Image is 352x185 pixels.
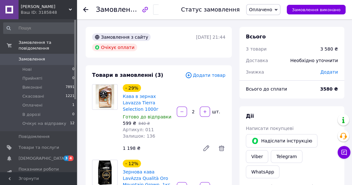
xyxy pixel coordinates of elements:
span: Всього [246,34,266,40]
span: Дії [246,113,254,119]
div: Статус замовлення [181,6,240,13]
span: 840 ₴ [138,121,150,126]
span: Замовлення [96,6,139,13]
span: Замовлення та повідомлення [19,40,77,51]
span: 0 [72,112,74,117]
div: - 12% [123,160,141,167]
a: Viber [246,150,268,163]
span: Оплачені [22,102,43,108]
span: 1 [72,102,74,108]
div: Очікує оплати [92,44,137,51]
span: Залишок: 136 [123,133,155,139]
span: Всього до сплати [246,86,287,92]
div: 1 198 ₴ [120,144,197,153]
span: Замовлення виконано [292,7,340,12]
span: 12 [70,121,74,126]
div: шт. [211,109,221,115]
a: Редагувати [200,142,213,155]
span: Додати [320,69,338,75]
span: JIN [21,4,69,10]
span: Додати товар [185,72,225,79]
span: Написати покупцеві [246,126,293,131]
span: Повідомлення [19,134,50,140]
span: В дорозі [22,112,41,117]
span: Очікує на відправку [22,121,66,126]
span: 599 ₴ [123,121,136,126]
span: Готово до відправки [123,114,171,119]
span: Знижка [246,69,264,75]
span: Доставка [246,58,268,63]
span: 3 [64,156,69,161]
img: Кава в зернах Lavazza Tierra Selection 1000г [96,84,114,109]
span: Скасовані [22,93,44,99]
span: Показники роботи компанії [19,166,59,178]
span: 4 [68,156,74,161]
img: Зернова кава LavAzza Qualità Oro Mountain Grown, 1кг [96,160,114,185]
span: 0 [72,76,74,81]
time: [DATE] 21:44 [196,35,225,40]
span: Товари в замовленні (3) [92,72,163,78]
div: Замовлення з сайту [92,33,151,41]
button: Замовлення виконано [287,5,346,14]
span: Артикул: 011 [123,127,154,132]
span: 0 [72,67,74,72]
div: Повернутися назад [83,6,88,13]
span: Видалити [218,144,225,152]
button: Чат з покупцем [338,146,350,159]
a: Telegram [271,150,302,163]
a: Кава в зернах Lavazza Tierra Selection 1000г [123,94,159,112]
span: [DEMOGRAPHIC_DATA] [19,156,66,161]
div: Ваш ID: 3185848 [21,10,77,15]
span: 3 товари [246,46,267,52]
input: Пошук [3,22,75,34]
span: Прийняті [22,76,42,81]
div: Необхідно уточнити [286,53,342,68]
div: 3 580 ₴ [320,46,338,52]
span: 1221 [66,93,74,99]
span: 7891 [66,84,74,90]
span: Виконані [22,84,42,90]
span: Нові [22,67,32,72]
button: Надіслати інструкцію [246,134,317,148]
div: - 29% [123,84,141,92]
a: WhatsApp [246,165,279,178]
b: 3580 ₴ [320,86,338,92]
span: Товари та послуги [19,145,59,150]
span: Замовлення [19,56,45,62]
span: Оплачено [249,7,272,12]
